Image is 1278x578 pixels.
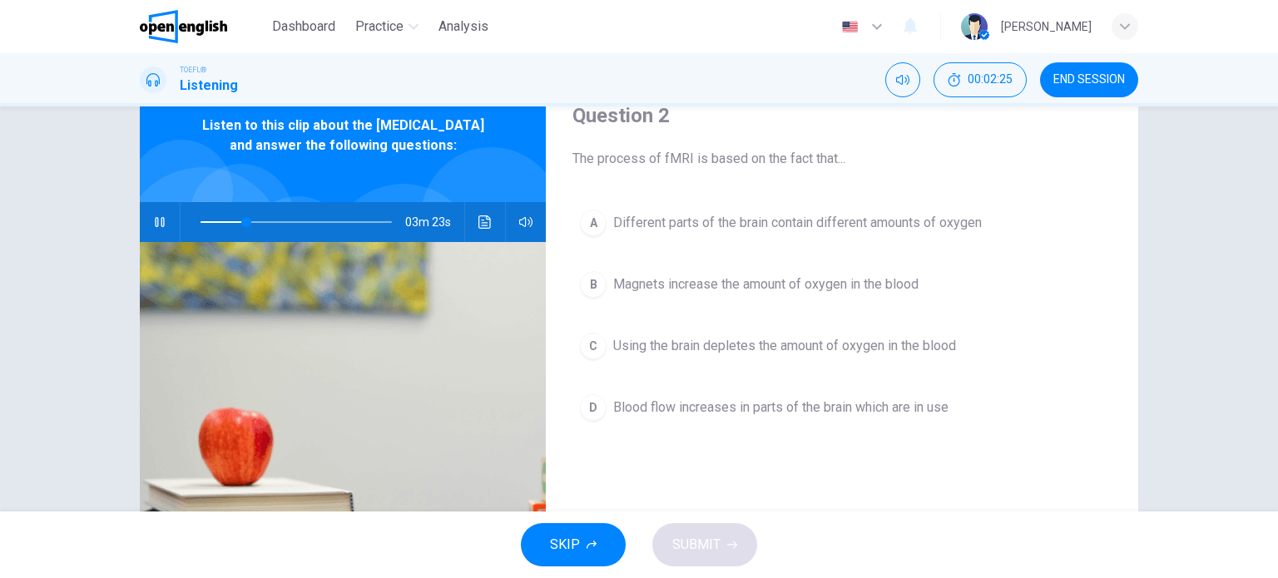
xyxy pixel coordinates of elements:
[934,62,1027,97] button: 00:02:25
[1001,17,1092,37] div: [PERSON_NAME]
[355,17,404,37] span: Practice
[140,10,227,43] img: OpenEnglish logo
[432,12,495,42] button: Analysis
[572,149,1112,169] span: The process of fMRI is based on the fact that...
[194,116,492,156] span: Listen to this clip about the [MEDICAL_DATA] and answer the following questions:
[472,202,498,242] button: Click to see the audio transcription
[968,73,1013,86] span: 00:02:25
[580,271,607,298] div: B
[840,21,860,33] img: en
[405,202,464,242] span: 03m 23s
[572,387,1112,428] button: DBlood flow increases in parts of the brain which are in use
[934,62,1027,97] div: Hide
[572,102,1112,129] h4: Question 2
[180,64,206,76] span: TOEFL®
[1040,62,1138,97] button: END SESSION
[580,210,607,236] div: A
[272,17,335,37] span: Dashboard
[521,523,626,566] button: SKIP
[1053,73,1125,86] span: END SESSION
[180,76,238,96] h1: Listening
[550,533,580,556] span: SKIP
[580,394,607,421] div: D
[961,13,988,40] img: Profile picture
[580,333,607,359] div: C
[438,17,488,37] span: Analysis
[613,213,982,233] span: Different parts of the brain contain different amounts of oxygen
[265,12,342,42] button: Dashboard
[613,398,949,417] span: Blood flow increases in parts of the brain which are in use
[885,62,920,97] div: Mute
[572,202,1112,244] button: ADifferent parts of the brain contain different amounts of oxygen
[613,336,956,356] span: Using the brain depletes the amount of oxygen in the blood
[572,325,1112,367] button: CUsing the brain depletes the amount of oxygen in the blood
[572,264,1112,305] button: BMagnets increase the amount of oxygen in the blood
[140,10,265,43] a: OpenEnglish logo
[349,12,425,42] button: Practice
[613,274,919,294] span: Magnets increase the amount of oxygen in the blood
